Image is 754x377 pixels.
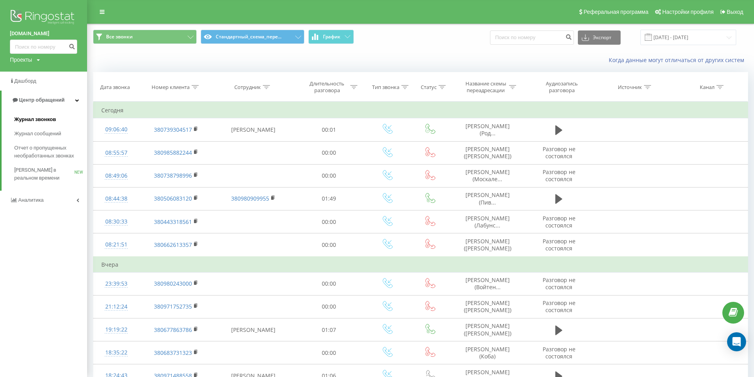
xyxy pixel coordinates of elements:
a: 380662613357 [154,241,192,248]
td: [PERSON_NAME] (Коба) [450,341,525,364]
td: 00:00 [293,233,365,257]
div: Канал [700,84,714,91]
div: Дата звонка [100,84,130,91]
a: Журнал звонков [14,112,87,127]
div: 09:06:40 [101,122,131,137]
span: Выход [727,9,743,15]
td: 00:00 [293,210,365,233]
td: 00:00 [293,295,365,318]
div: Аудиозапись разговора [536,80,587,94]
div: 19:19:22 [101,322,131,337]
span: [PERSON_NAME] (Род... [465,122,510,137]
td: [PERSON_NAME] [213,318,293,341]
td: [PERSON_NAME] ([PERSON_NAME]) [450,295,525,318]
div: 08:49:06 [101,168,131,184]
div: 08:44:38 [101,191,131,206]
td: 00:00 [293,164,365,187]
a: Журнал сообщений [14,127,87,141]
div: Тип звонка [372,84,399,91]
a: Отчет о пропущенных необработанных звонках [14,141,87,163]
div: 08:55:57 [101,145,131,161]
a: 380971752735 [154,303,192,310]
a: 380683731323 [154,349,192,356]
a: 380677863786 [154,326,192,333]
div: Статус [421,84,437,91]
td: 01:07 [293,318,365,341]
td: [PERSON_NAME] ([PERSON_NAME]) [450,233,525,257]
span: Все звонки [106,34,133,40]
div: Источник [618,84,642,91]
td: Сегодня [93,102,748,118]
span: Настройки профиля [662,9,714,15]
a: 380985882244 [154,149,192,156]
div: 08:30:33 [101,214,131,229]
div: 21:12:24 [101,299,131,314]
span: Реферальная программа [583,9,648,15]
img: Ringostat logo [10,8,77,28]
button: Все звонки [93,30,197,44]
span: [PERSON_NAME] (Пив... [465,191,510,206]
span: График [323,34,340,40]
span: Журнал сообщений [14,130,61,138]
a: 380506083120 [154,195,192,202]
a: [DOMAIN_NAME] [10,30,77,38]
span: Разговор не состоялся [543,345,575,360]
td: 01:49 [293,187,365,210]
span: Разговор не состоялся [543,214,575,229]
div: Проекты [10,56,32,64]
input: Поиск по номеру [490,30,574,45]
button: График [308,30,354,44]
td: Вчера [93,257,748,273]
span: Разговор не состоялся [543,276,575,291]
span: Разговор не состоялся [543,168,575,183]
a: 380980909955 [231,195,269,202]
a: 380980243000 [154,280,192,287]
span: Дашборд [14,78,36,84]
td: [PERSON_NAME] ([PERSON_NAME]) [450,141,525,164]
span: Журнал звонков [14,116,56,123]
input: Поиск по номеру [10,40,77,54]
span: [PERSON_NAME] в реальном времени [14,166,74,182]
a: Центр обращений [2,91,87,110]
td: 00:00 [293,272,365,295]
td: [PERSON_NAME] [213,118,293,141]
a: 380739304517 [154,126,192,133]
span: Разговор не состоялся [543,299,575,314]
button: Стандартный_схема_пере... [201,30,304,44]
div: 18:35:22 [101,345,131,360]
div: Open Intercom Messenger [727,332,746,351]
td: 00:00 [293,141,365,164]
a: [PERSON_NAME] в реальном времениNEW [14,163,87,185]
div: 08:21:51 [101,237,131,252]
div: Сотрудник [234,84,261,91]
td: [PERSON_NAME] ([PERSON_NAME]) [450,318,525,341]
button: Экспорт [578,30,621,45]
span: Аналитика [18,197,44,203]
span: Разговор не состоялся [543,145,575,160]
td: 00:00 [293,341,365,364]
div: 23:39:53 [101,276,131,292]
span: [PERSON_NAME] (Москале... [465,168,510,183]
span: Отчет о пропущенных необработанных звонках [14,144,83,160]
div: Название схемы переадресации [465,80,507,94]
span: [PERSON_NAME] (Войтен... [465,276,510,291]
a: 380443318561 [154,218,192,225]
td: 00:01 [293,118,365,141]
span: Центр обращений [19,97,65,103]
a: 380738798996 [154,172,192,179]
a: Когда данные могут отличаться от других систем [609,56,748,64]
span: Разговор не состоялся [543,237,575,252]
span: [PERSON_NAME] (Лабунс... [465,214,510,229]
div: Номер клиента [152,84,190,91]
div: Длительность разговора [306,80,348,94]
